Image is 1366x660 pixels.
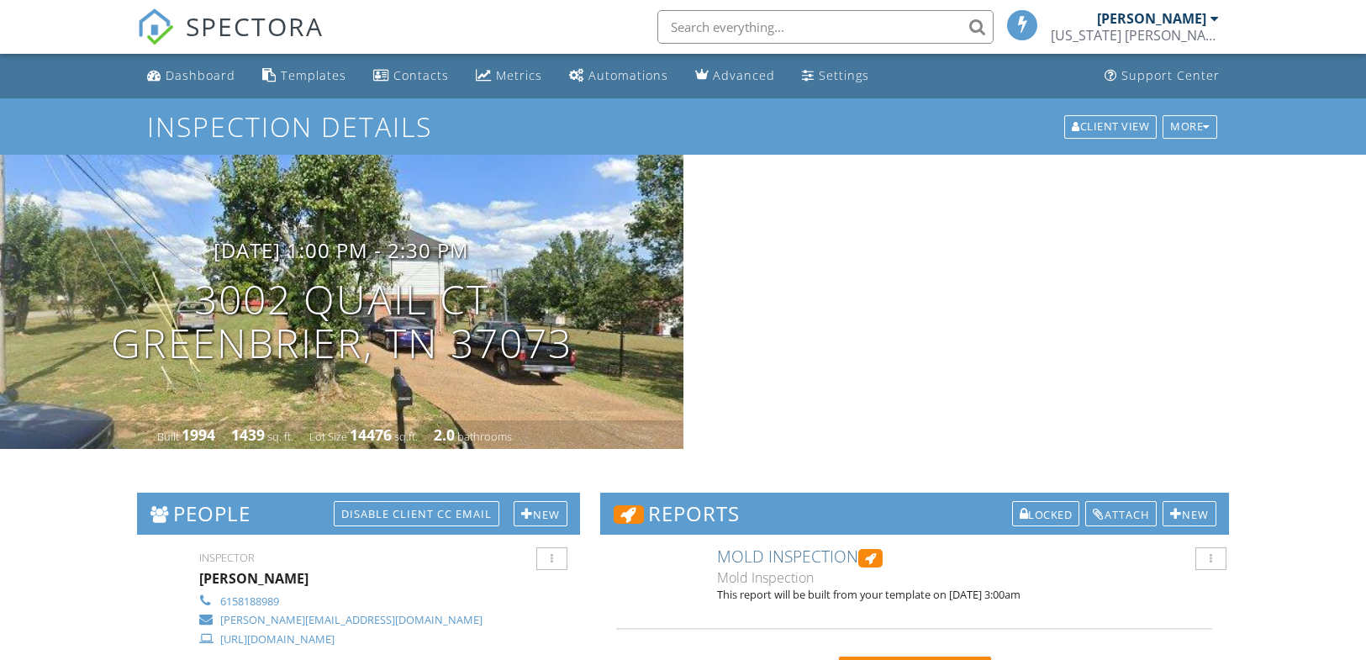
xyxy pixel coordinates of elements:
a: Client View [1063,118,1161,133]
a: Settings [795,61,876,92]
span: sq.ft. [394,429,418,444]
div: More [1163,115,1217,139]
h1: Inspection Details [147,112,1218,141]
span: Inspector [199,550,255,565]
div: Settings [819,67,869,83]
div: Support Center [1121,67,1220,83]
div: [URL][DOMAIN_NAME] [220,632,335,646]
div: 6158188989 [220,594,279,608]
img: The Best Home Inspection Software - Spectora [137,8,174,45]
div: Templates [281,67,346,83]
a: [URL][DOMAIN_NAME] [199,629,483,647]
span: SPECTORA [186,8,324,44]
div: Contacts [393,67,449,83]
span: Built [157,429,179,444]
div: 2.0 [434,425,455,445]
span: sq. ft. [267,429,293,444]
a: 6158188989 [199,591,483,610]
div: 1439 [231,425,265,445]
div: [PERSON_NAME] [1097,10,1206,27]
div: This report will be built from your template on [DATE] 3:00am [717,588,1217,601]
div: Mold Inspection [717,568,1217,587]
h3: Reports [600,493,1229,534]
div: Locked [1012,501,1080,526]
a: [PERSON_NAME][EMAIL_ADDRESS][DOMAIN_NAME] [199,610,483,628]
div: Disable Client CC Email [334,501,499,526]
div: Tennessee Joe Inspections [1051,27,1219,44]
a: Contacts [367,61,456,92]
a: SPECTORA [137,23,324,58]
a: Metrics [469,61,549,92]
div: New [514,501,567,526]
div: New [1163,501,1216,526]
div: 1994 [182,425,215,445]
span: bathrooms [457,429,512,444]
div: Advanced [713,67,775,83]
span: Lot Size [309,429,347,444]
a: Advanced [688,61,782,92]
div: Client View [1064,115,1157,139]
a: Support Center [1098,61,1226,92]
h1: 3002 Quail Ct Greenbrier, TN 37073 [111,277,572,367]
input: Search everything... [657,10,994,44]
h3: [DATE] 1:00 pm - 2:30 pm [214,239,469,261]
div: 14476 [350,425,392,445]
a: Automations (Basic) [562,61,675,92]
div: Attach [1085,501,1157,526]
div: Metrics [496,67,542,83]
a: Templates [256,61,353,92]
div: Automations [588,67,668,83]
h6: Mold Inspection [717,547,1217,568]
h3: People [137,493,581,534]
div: [PERSON_NAME] [199,566,309,591]
div: [PERSON_NAME][EMAIL_ADDRESS][DOMAIN_NAME] [220,613,483,626]
div: Dashboard [166,67,235,83]
a: Dashboard [140,61,242,92]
